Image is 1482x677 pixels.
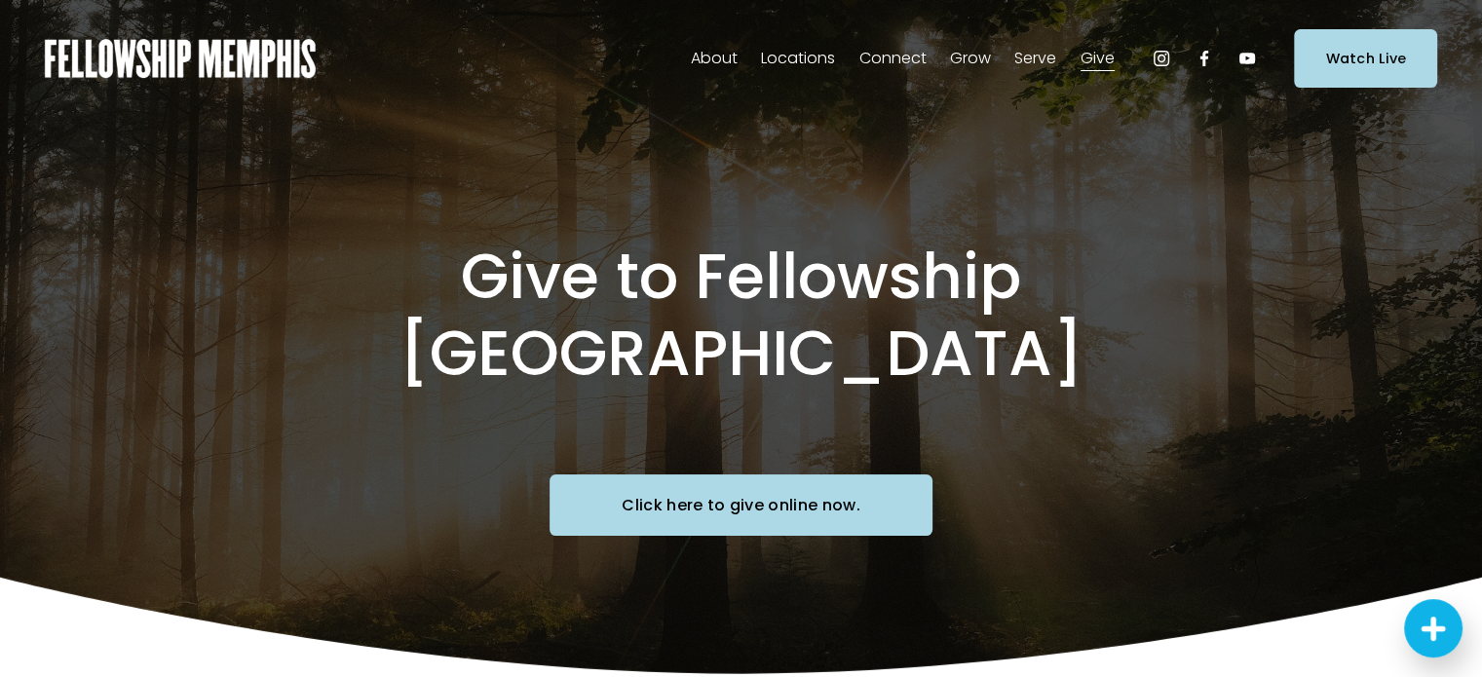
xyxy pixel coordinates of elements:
span: Give [1081,45,1115,73]
span: Connect [859,45,927,73]
a: Facebook [1195,49,1214,68]
a: folder dropdown [859,43,927,74]
span: Grow [950,45,991,73]
span: Locations [761,45,835,73]
a: folder dropdown [1014,43,1056,74]
span: Serve [1014,45,1056,73]
a: folder dropdown [761,43,835,74]
a: folder dropdown [950,43,991,74]
a: folder dropdown [1081,43,1115,74]
a: Click here to give online now. [550,474,932,536]
span: About [691,45,738,73]
a: YouTube [1237,49,1257,68]
img: Fellowship Memphis [45,39,317,78]
a: Watch Live [1294,29,1437,87]
a: folder dropdown [691,43,738,74]
h1: Give to Fellowship [GEOGRAPHIC_DATA] [157,239,1326,393]
a: Instagram [1152,49,1171,68]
